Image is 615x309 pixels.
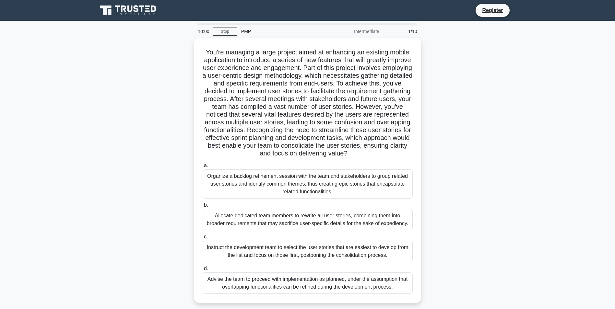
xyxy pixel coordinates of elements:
h5: You're managing a large project aimed at enhancing an existing mobile application to introduce a ... [202,48,413,158]
div: Organize a backlog refinement session with the team and stakeholders to group related user storie... [203,169,413,199]
div: PMP [237,25,326,38]
span: c. [204,234,208,239]
div: Allocate dedicated team members to rewrite all user stories, combining them into broader requirem... [203,209,413,230]
a: Stop [213,28,237,36]
span: b. [204,202,208,208]
div: 10:00 [194,25,213,38]
div: Instruct the development team to select the user stories that are easiest to develop from the lis... [203,241,413,262]
div: Advise the team to proceed with implementation as planned, under the assumption that overlapping ... [203,272,413,294]
span: a. [204,163,208,168]
span: d. [204,266,208,271]
div: 1/10 [383,25,421,38]
div: Intermediate [326,25,383,38]
a: Register [478,6,507,14]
